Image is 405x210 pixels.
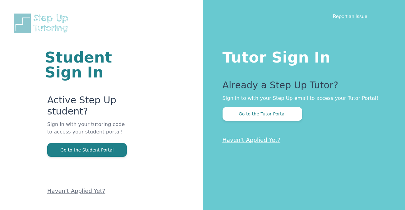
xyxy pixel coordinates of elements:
[12,12,72,34] img: Step Up Tutoring horizontal logo
[223,137,281,143] a: Haven't Applied Yet?
[45,50,128,80] h1: Student Sign In
[223,47,380,65] h1: Tutor Sign In
[47,143,127,157] button: Go to the Student Portal
[223,95,380,102] p: Sign in to with your Step Up email to access your Tutor Portal!
[223,80,380,95] p: Already a Step Up Tutor?
[47,147,127,153] a: Go to the Student Portal
[47,121,128,143] p: Sign in with your tutoring code to access your student portal!
[223,107,302,121] button: Go to the Tutor Portal
[333,13,367,19] a: Report an Issue
[47,95,128,121] p: Active Step Up student?
[47,188,105,194] a: Haven't Applied Yet?
[223,111,302,117] a: Go to the Tutor Portal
